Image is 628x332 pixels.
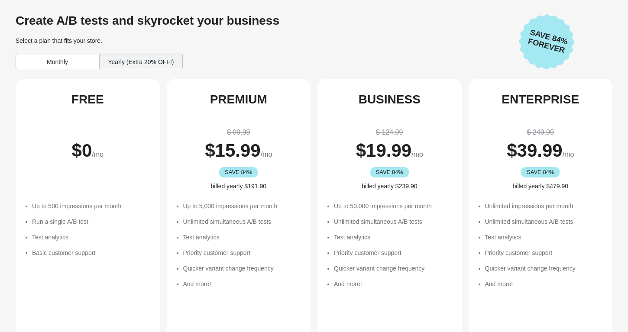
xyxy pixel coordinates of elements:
[183,280,302,288] li: And more!
[485,264,604,273] li: Quicker variant change frequency
[521,26,574,57] span: Save 84% Forever
[175,127,302,138] div: $ 99.99
[477,127,604,138] div: $ 249.99
[334,248,453,257] li: Priority customer support
[519,14,574,70] img: Save 84% Forever
[485,248,604,257] li: Priority customer support
[32,202,151,210] li: Up to 500 impressions per month
[92,151,104,158] span: /mo
[16,14,512,28] div: Create A/B tests and skyrocket your business
[183,202,302,210] li: Up to 5,000 impressions per month
[502,93,579,106] div: ENTERPRISE
[485,217,604,226] li: Unlimited simultaneous A/B tests
[183,217,302,226] li: Unlimited simultaneous A/B tests
[485,280,604,288] li: And more!
[563,151,574,158] span: /mo
[411,151,423,158] span: /mo
[72,140,92,161] span: $ 0
[485,233,604,242] li: Test analytics
[326,182,453,190] div: billed yearly $239.90
[507,140,562,161] span: $ 39.99
[183,248,302,257] li: Priority customer support
[32,217,151,226] li: Run a single A/B test
[175,182,302,190] div: billed yearly $191.90
[334,202,453,210] li: Up to 50,000 impressions per month
[210,93,267,106] div: PREMIUM
[16,54,99,69] div: Monthly
[71,93,104,106] div: FREE
[477,182,604,190] div: billed yearly $479.90
[183,233,302,242] li: Test analytics
[16,36,512,45] div: Select a plan that fits your store.
[334,264,453,273] li: Quicker variant change frequency
[334,217,453,226] li: Unlimited simultaneous A/B tests
[219,167,258,177] div: SAVE 84%
[205,140,260,161] span: $ 15.99
[32,248,151,257] li: Basic customer support
[334,233,453,242] li: Test analytics
[485,202,604,210] li: Unlimited impressions per month
[359,93,421,106] div: BUSINESS
[99,54,183,69] div: Yearly (Extra 20% OFF!)
[370,167,409,177] div: SAVE 84%
[261,151,272,158] span: /mo
[356,140,411,161] span: $ 19.99
[521,167,560,177] div: SAVE 84%
[334,280,453,288] li: And more!
[183,264,302,273] li: Quicker variant change frequency
[32,233,151,242] li: Test analytics
[326,127,453,138] div: $ 124.99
